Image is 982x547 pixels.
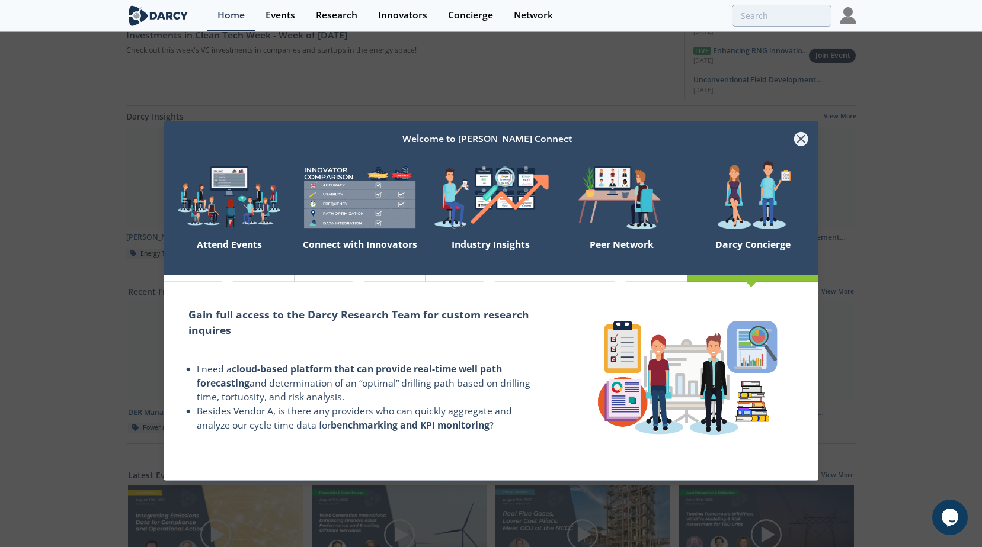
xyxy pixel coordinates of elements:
img: welcome-compare-1b687586299da8f117b7ac84fd957760.png [295,160,426,234]
img: logo-wide.svg [126,5,191,26]
div: Darcy Concierge [687,234,818,275]
div: Attend Events [164,234,295,275]
li: Besides Vendor A, is there any providers who can quickly aggregate and analyze our cycle time dat... [197,404,532,432]
strong: benchmarking and KPI monitoring [331,418,490,431]
div: Peer Network [556,234,687,275]
div: Home [217,11,245,20]
div: Connect with Innovators [295,234,426,275]
strong: cloud-based platform that can provide real-time well path forecasting [197,362,502,390]
div: Events [266,11,295,20]
div: Network [514,11,553,20]
iframe: chat widget [932,500,970,535]
img: welcome-attend-b816887fc24c32c29d1763c6e0ddb6e6.png [556,160,687,234]
div: Concierge [448,11,493,20]
img: welcome-concierge-wide-20dccca83e9cbdbb601deee24fb8df72.png [687,160,818,234]
h2: Gain full access to the Darcy Research Team for custom research inquires [188,306,532,337]
img: concierge-details-e70ed233a7353f2f363bd34cf2359179.png [589,313,785,443]
div: Industry Insights [426,234,556,275]
div: Welcome to [PERSON_NAME] Connect [180,127,794,150]
img: Profile [840,7,856,24]
img: welcome-explore-560578ff38cea7c86bcfe544b5e45342.png [164,160,295,234]
div: Innovators [378,11,427,20]
img: welcome-find-a12191a34a96034fcac36f4ff4d37733.png [426,160,556,234]
input: Advanced Search [732,5,831,27]
li: I need a and determination of an “optimal” drilling path based on drilling time, tortuosity, and ... [197,362,532,404]
div: Research [316,11,357,20]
